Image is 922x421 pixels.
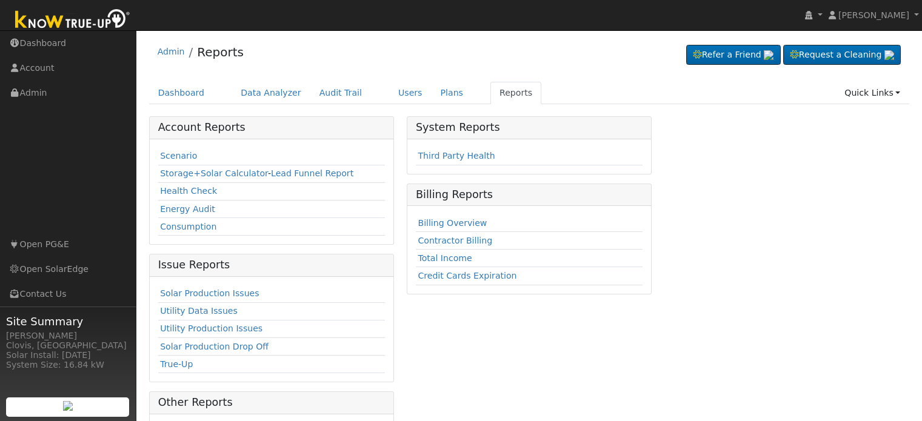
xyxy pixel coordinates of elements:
[160,222,216,231] a: Consumption
[197,45,244,59] a: Reports
[838,10,909,20] span: [PERSON_NAME]
[418,151,495,161] a: Third Party Health
[6,339,130,352] div: Clovis, [GEOGRAPHIC_DATA]
[158,165,385,182] td: -
[764,50,773,60] img: retrieve
[6,359,130,371] div: System Size: 16.84 kW
[158,47,185,56] a: Admin
[158,396,385,409] h5: Other Reports
[160,342,269,351] a: Solar Production Drop Off
[9,7,136,34] img: Know True-Up
[158,121,385,134] h5: Account Reports
[389,82,432,104] a: Users
[63,401,73,411] img: retrieve
[783,45,901,65] a: Request a Cleaning
[6,349,130,362] div: Solar Install: [DATE]
[232,82,310,104] a: Data Analyzer
[432,82,472,104] a: Plans
[160,288,259,298] a: Solar Production Issues
[418,271,516,280] a: Credit Cards Expiration
[418,253,472,263] a: Total Income
[160,204,215,214] a: Energy Audit
[160,306,238,316] a: Utility Data Issues
[416,188,643,201] h5: Billing Reports
[490,82,541,104] a: Reports
[884,50,894,60] img: retrieve
[271,168,353,178] a: Lead Funnel Report
[158,259,385,271] h5: Issue Reports
[416,121,643,134] h5: System Reports
[160,151,197,161] a: Scenario
[418,236,492,245] a: Contractor Billing
[418,218,487,228] a: Billing Overview
[835,82,909,104] a: Quick Links
[310,82,371,104] a: Audit Trail
[6,330,130,342] div: [PERSON_NAME]
[160,323,262,333] a: Utility Production Issues
[6,313,130,330] span: Site Summary
[160,168,268,178] a: Storage+Solar Calculator
[160,359,193,369] a: True-Up
[160,186,217,196] a: Health Check
[686,45,781,65] a: Refer a Friend
[149,82,214,104] a: Dashboard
